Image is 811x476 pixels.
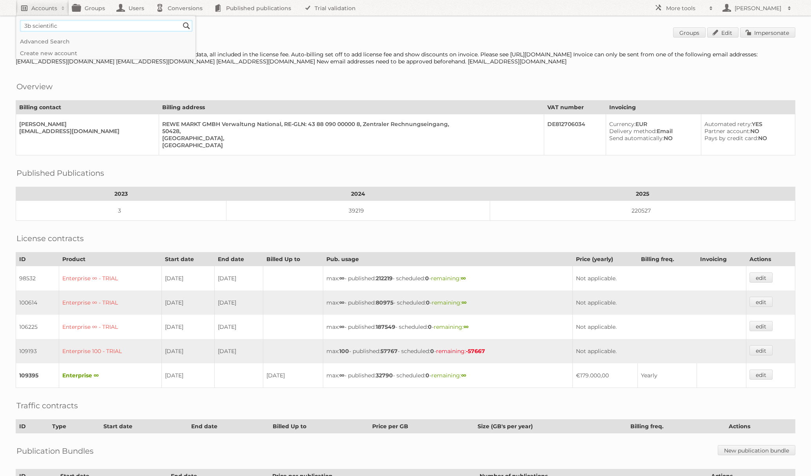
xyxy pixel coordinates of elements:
[609,121,695,128] div: EUR
[704,128,750,135] span: Partner account:
[704,135,758,142] span: Pays by credit card:
[573,290,746,315] td: Not applicable.
[16,51,795,65] div: [Contract 109395] - No traffic contract as customer has unlimited data, all included in the licen...
[726,420,795,433] th: Actions
[323,363,573,388] td: max: - published: - scheduled: -
[430,348,434,355] strong: 0
[263,363,323,388] td: [DATE]
[434,323,469,330] span: remaining:
[432,299,467,306] span: remaining:
[573,363,638,388] td: €179.000,00
[188,420,269,433] th: End date
[162,266,215,291] td: [DATE]
[323,252,573,266] th: Pub. usage
[16,420,49,433] th: ID
[49,420,100,433] th: Type
[609,128,657,135] span: Delivery method:
[162,128,538,135] div: 50428,
[159,101,544,114] th: Billing address
[704,128,789,135] div: NO
[627,420,726,433] th: Billing freq.
[16,252,59,266] th: ID
[609,121,635,128] span: Currency:
[162,339,215,363] td: [DATE]
[704,135,789,142] div: NO
[19,121,152,128] div: [PERSON_NAME]
[606,101,795,114] th: Invoicing
[162,142,538,149] div: [GEOGRAPHIC_DATA]
[162,290,215,315] td: [DATE]
[16,339,59,363] td: 109193
[436,348,485,355] span: remaining:
[544,114,606,155] td: DE812706034
[466,348,485,355] strong: -57667
[16,81,52,92] h2: Overview
[339,372,344,379] strong: ∞
[323,339,573,363] td: max: - published: - scheduled: -
[16,201,226,221] td: 3
[214,266,263,291] td: [DATE]
[59,339,161,363] td: Enterprise 100 - TRIAL
[704,121,789,128] div: YES
[490,187,795,201] th: 2025
[673,27,706,38] a: Groups
[59,290,161,315] td: Enterprise ∞ - TRIAL
[16,167,104,179] h2: Published Publications
[749,297,773,307] a: edit
[431,275,466,282] span: remaining:
[573,266,746,291] td: Not applicable.
[339,275,344,282] strong: ∞
[214,290,263,315] td: [DATE]
[226,187,490,201] th: 2024
[749,345,773,355] a: edit
[573,252,638,266] th: Price (yearly)
[638,363,697,388] td: Yearly
[462,299,467,306] strong: ∞
[214,339,263,363] td: [DATE]
[214,315,263,339] td: [DATE]
[376,275,393,282] strong: 212219
[162,252,215,266] th: Start date
[162,363,215,388] td: [DATE]
[369,420,474,433] th: Price per GB
[323,290,573,315] td: max: - published: - scheduled: -
[59,252,161,266] th: Product
[59,315,161,339] td: Enterprise ∞ - TRIAL
[16,400,78,411] h2: Traffic contracts
[59,266,161,291] td: Enterprise ∞ - TRIAL
[16,101,159,114] th: Billing contact
[697,252,746,266] th: Invoicing
[16,47,196,59] a: Create new account
[16,27,795,39] h1: Account 84533: REWE Markt GmbH
[16,363,59,388] td: 109395
[339,299,344,306] strong: ∞
[376,323,395,330] strong: 187549
[609,128,695,135] div: Email
[31,4,57,12] h2: Accounts
[16,290,59,315] td: 100614
[707,27,739,38] a: Edit
[214,252,263,266] th: End date
[16,36,196,47] a: Advanced Search
[16,445,94,457] h2: Publication Bundles
[339,348,349,355] strong: 100
[59,363,161,388] td: Enterprise ∞
[181,20,192,32] input: Search
[431,372,466,379] span: remaining:
[749,370,773,380] a: edit
[428,323,432,330] strong: 0
[740,27,795,38] a: Impersonate
[609,135,664,142] span: Send automatically:
[376,299,393,306] strong: 80975
[474,420,627,433] th: Size (GB's per year)
[376,372,393,379] strong: 32790
[16,233,84,244] h2: License contracts
[269,420,369,433] th: Billed Up to
[339,323,344,330] strong: ∞
[162,135,538,142] div: [GEOGRAPHIC_DATA],
[666,4,705,12] h2: More tools
[425,372,429,379] strong: 0
[100,420,188,433] th: Start date
[226,201,490,221] td: 39219
[323,315,573,339] td: max: - published: - scheduled: -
